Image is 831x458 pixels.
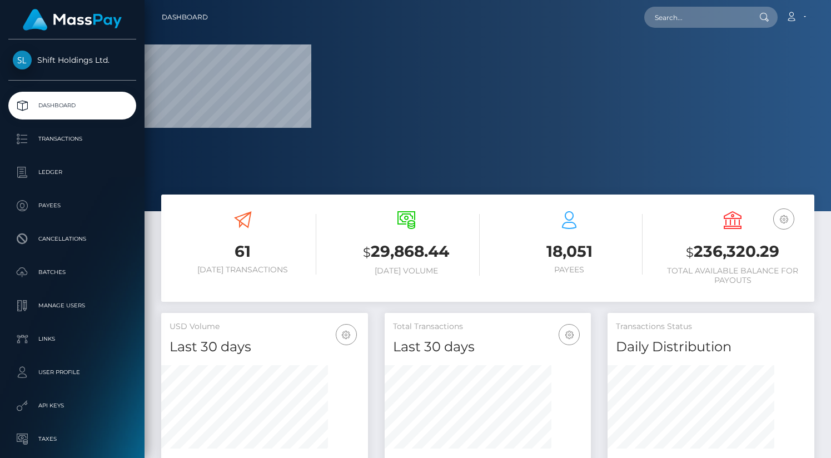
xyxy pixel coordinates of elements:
h6: Payees [496,265,643,275]
a: User Profile [8,359,136,386]
p: Cancellations [13,231,132,247]
a: Cancellations [8,225,136,253]
h6: [DATE] Volume [333,266,480,276]
h5: USD Volume [170,321,360,332]
a: Payees [8,192,136,220]
p: API Keys [13,397,132,414]
img: Shift Holdings Ltd. [13,51,32,69]
a: Transactions [8,125,136,153]
h5: Transactions Status [616,321,806,332]
a: Dashboard [162,6,208,29]
h3: 236,320.29 [659,241,806,263]
p: Links [13,331,132,347]
a: Ledger [8,158,136,186]
a: Dashboard [8,92,136,120]
h3: 29,868.44 [333,241,480,263]
h4: Last 30 days [170,337,360,357]
h4: Last 30 days [393,337,583,357]
small: $ [363,245,371,260]
h3: 61 [170,241,316,262]
a: Links [8,325,136,353]
p: Ledger [13,164,132,181]
a: API Keys [8,392,136,420]
p: User Profile [13,364,132,381]
span: Shift Holdings Ltd. [8,55,136,65]
p: Manage Users [13,297,132,314]
img: MassPay Logo [23,9,122,31]
h4: Daily Distribution [616,337,806,357]
a: Batches [8,258,136,286]
h6: [DATE] Transactions [170,265,316,275]
small: $ [686,245,694,260]
p: Payees [13,197,132,214]
p: Taxes [13,431,132,447]
h3: 18,051 [496,241,643,262]
p: Transactions [13,131,132,147]
a: Manage Users [8,292,136,320]
p: Dashboard [13,97,132,114]
h5: Total Transactions [393,321,583,332]
a: Taxes [8,425,136,453]
h6: Total Available Balance for Payouts [659,266,806,285]
input: Search... [644,7,749,28]
p: Batches [13,264,132,281]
